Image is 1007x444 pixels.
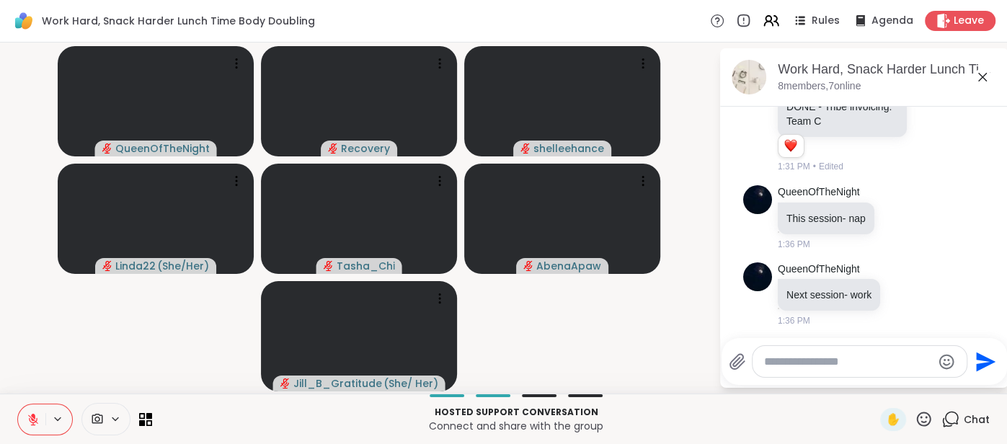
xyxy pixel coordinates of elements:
[341,141,390,156] span: Recovery
[328,143,338,154] span: audio-muted
[886,411,900,428] span: ✋
[786,288,871,302] p: Next session- work
[161,419,871,433] p: Connect and share with the group
[778,135,804,158] div: Reaction list
[743,262,772,291] img: https://sharewell-space-live.sfo3.digitaloceanspaces.com/user-generated/d7277878-0de6-43a2-a937-4...
[783,141,798,152] button: Reactions: love
[778,61,997,79] div: Work Hard, Snack Harder Lunch Time Body Doubling, [DATE]
[819,160,843,173] span: Edited
[533,141,604,156] span: shelleehance
[938,353,955,370] button: Emoji picker
[520,143,531,154] span: audio-muted
[293,376,382,391] span: Jill_B_Gratitude
[786,211,866,226] p: This session- nap
[778,238,810,251] span: 1:36 PM
[813,160,816,173] span: •
[871,14,913,28] span: Agenda
[964,412,990,427] span: Chat
[732,60,766,94] img: Work Hard, Snack Harder Lunch Time Body Doubling, Oct 11
[337,259,395,273] span: Tasha_Chi
[102,143,112,154] span: audio-muted
[778,262,860,277] a: QueenOfTheNight
[954,14,984,28] span: Leave
[161,406,871,419] p: Hosted support conversation
[324,261,334,271] span: audio-muted
[523,261,533,271] span: audio-muted
[812,14,840,28] span: Rules
[383,376,438,391] span: ( She/ Her )
[115,259,156,273] span: Linda22
[786,99,898,128] p: DONE - Tribe invoicing: Team C
[967,345,1000,378] button: Send
[536,259,601,273] span: AbenaApaw
[764,355,932,369] textarea: Type your message
[743,185,772,214] img: https://sharewell-space-live.sfo3.digitaloceanspaces.com/user-generated/d7277878-0de6-43a2-a937-4...
[115,141,210,156] span: QueenOfTheNight
[42,14,315,28] span: Work Hard, Snack Harder Lunch Time Body Doubling
[778,314,810,327] span: 1:36 PM
[102,261,112,271] span: audio-muted
[157,259,209,273] span: ( She/Her )
[778,160,810,173] span: 1:31 PM
[778,79,861,94] p: 8 members, 7 online
[778,185,860,200] a: QueenOfTheNight
[12,9,36,33] img: ShareWell Logomark
[280,378,290,388] span: audio-muted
